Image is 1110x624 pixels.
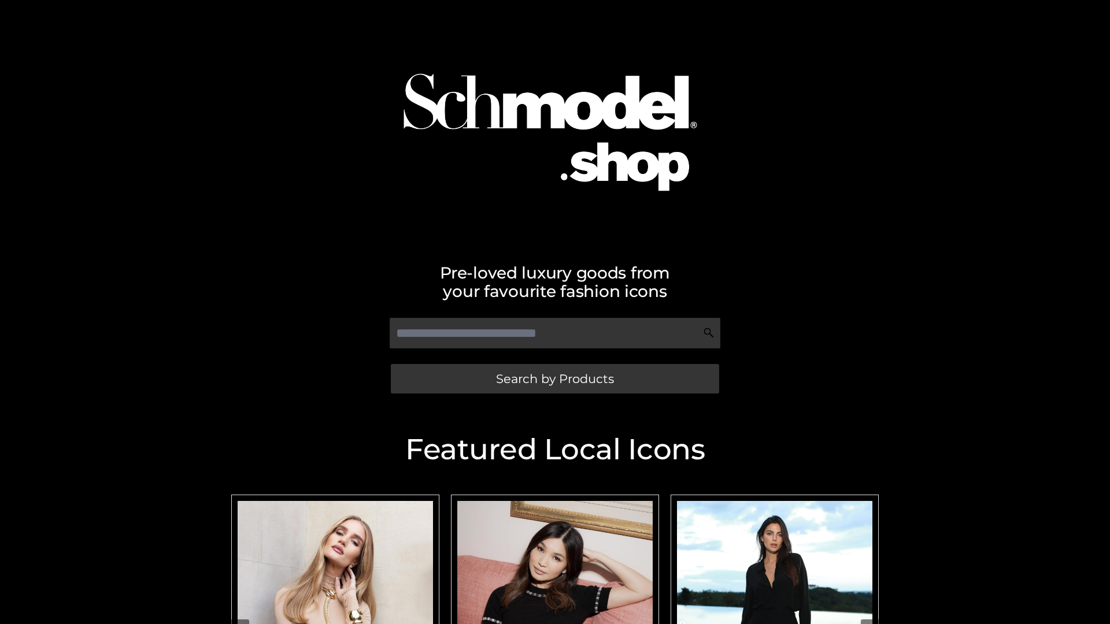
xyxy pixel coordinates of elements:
img: Search Icon [703,327,715,339]
a: Search by Products [391,364,719,393]
span: Search by Products [496,373,614,385]
h2: Pre-loved luxury goods from your favourite fashion icons [225,263,885,300]
h2: Featured Local Icons​ [225,435,885,464]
